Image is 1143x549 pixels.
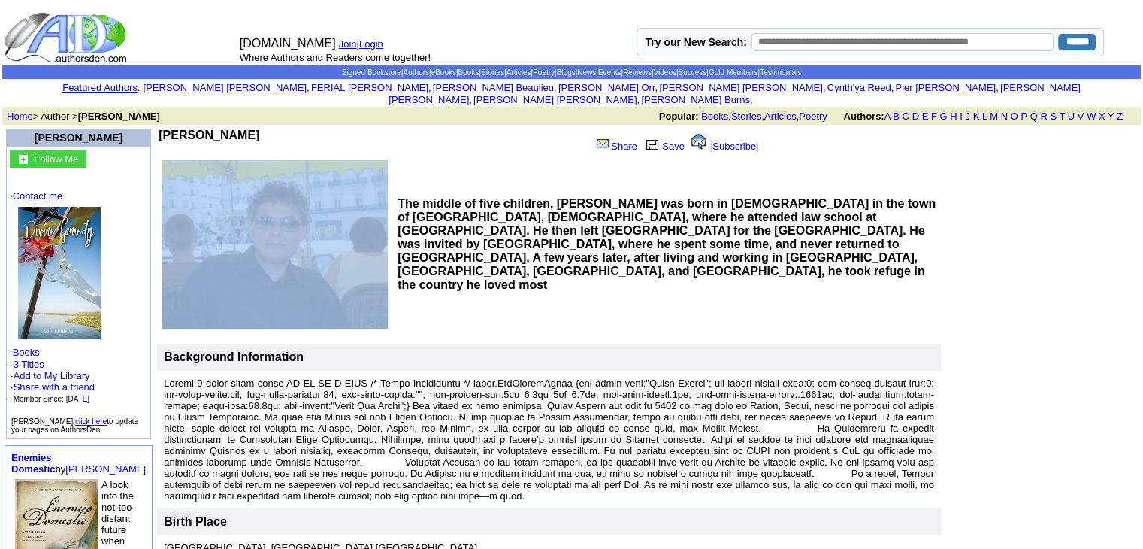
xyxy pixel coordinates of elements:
font: i [472,96,473,105]
b: The middle of five children, [PERSON_NAME] was born in [DEMOGRAPHIC_DATA] in the town of [GEOGRAP... [398,197,936,291]
a: Blogs [557,68,576,77]
a: [PERSON_NAME] [PERSON_NAME] [144,82,307,93]
a: Articles [506,68,531,77]
a: [PERSON_NAME] [PERSON_NAME] [389,82,1081,105]
font: > Author > [7,111,160,122]
a: Q [1030,111,1037,122]
a: X [1099,111,1105,122]
font: Loremi 9 dolor sitam conse AD-EL SE D-EIUS /* Tempo Incididuntu */ labor.EtdOloremAgnaa {eni-admi... [164,378,934,502]
a: Add to My Library [14,370,90,381]
img: 73732.jpg [18,207,101,339]
img: gc.jpg [19,155,28,164]
a: Testimonials [760,68,801,77]
font: · [11,359,95,404]
a: E [921,111,928,122]
a: F [931,111,937,122]
a: T [1059,111,1065,122]
font: · · · [11,370,95,404]
a: S [1050,111,1057,122]
a: M [990,111,998,122]
a: V [1078,111,1084,122]
a: eBooks [431,68,456,77]
a: D [912,111,918,122]
a: P [1021,111,1027,122]
a: Contact me [13,190,62,202]
img: library.gif [644,138,661,150]
a: Pier [PERSON_NAME] [895,82,996,93]
font: ] [756,141,759,152]
a: Stories [731,111,761,122]
a: I [960,111,963,122]
a: R [1040,111,1047,122]
b: [PERSON_NAME] [78,111,160,122]
a: [PERSON_NAME] Burns [641,94,750,105]
iframe: fb:like Facebook Social Plugin [159,142,497,157]
a: click here [75,417,107,426]
b: Background Information [164,350,304,363]
a: Home [7,111,33,122]
font: Member Since: [DATE] [14,395,90,403]
a: Save [643,141,685,152]
a: Books [458,68,479,77]
a: Authors [403,68,428,77]
b: Authors: [843,111,884,122]
a: N [1001,111,1008,122]
a: FERIAL [PERSON_NAME] [311,82,428,93]
a: Articles [764,111,797,122]
a: U [1068,111,1075,122]
font: Birth Place [164,515,227,528]
a: J [965,111,970,122]
font: Follow Me [34,153,78,165]
font: i [825,84,827,93]
a: Join [339,38,357,50]
a: Y [1108,111,1114,122]
a: Z [1117,111,1123,122]
b: Popular: [659,111,699,122]
font: i [310,84,311,93]
font: i [999,84,1000,93]
font: [PERSON_NAME], to update your pages on AuthorsDen. [11,417,138,434]
a: [PERSON_NAME] Orr [558,82,655,93]
font: [DOMAIN_NAME] [240,37,336,50]
a: Subscribe [712,141,756,152]
b: [PERSON_NAME] [159,129,259,141]
a: Enemies Domestic [11,452,56,475]
a: Gold Members [709,68,758,77]
font: : [62,82,140,93]
a: Poetry [799,111,827,122]
font: · · [10,190,147,405]
a: Videos [653,68,676,77]
a: L [982,111,987,122]
font: i [557,84,558,93]
img: alert.gif [691,134,706,150]
font: i [431,84,433,93]
a: Stories [481,68,504,77]
img: See larger image [162,160,388,329]
a: [PERSON_NAME] [PERSON_NAME] [473,94,637,105]
font: i [753,96,754,105]
font: , , , , , , , , , , [144,82,1081,105]
a: Cynth'ya Reed [827,82,891,93]
a: H [950,111,957,122]
a: Poetry [533,68,555,77]
label: Try our New Search: [645,36,746,48]
a: Login [359,38,383,50]
a: W [1087,111,1096,122]
a: [PERSON_NAME] [35,132,122,144]
font: i [894,84,895,93]
a: [PERSON_NAME] [65,463,146,475]
a: Signed Bookstore [342,68,401,77]
a: C [902,111,909,122]
a: Follow Me [34,152,78,165]
a: Books [701,111,728,122]
a: Events [598,68,621,77]
img: share_page.gif [597,138,609,150]
a: [PERSON_NAME] Beaulieu [433,82,554,93]
a: [PERSON_NAME] [PERSON_NAME] [659,82,822,93]
font: Where Authors and Readers come together! [240,52,431,63]
a: Reviews [623,68,652,77]
a: Books [13,347,40,358]
a: 3 Titles [14,359,44,370]
a: K [973,111,980,122]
